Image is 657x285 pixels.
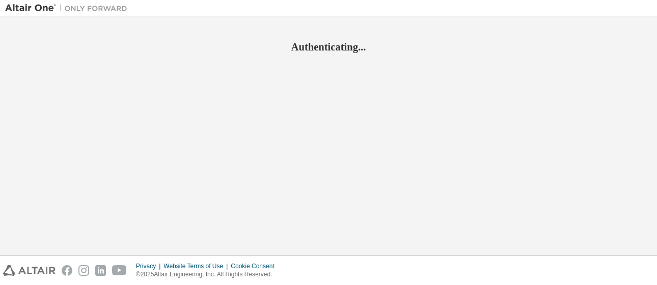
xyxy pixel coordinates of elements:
div: Website Terms of Use [163,262,231,270]
img: youtube.svg [112,265,127,276]
p: © 2025 Altair Engineering, Inc. All Rights Reserved. [136,270,281,279]
img: altair_logo.svg [3,265,56,276]
div: Privacy [136,262,163,270]
h2: Authenticating... [5,40,652,54]
img: Altair One [5,3,132,13]
div: Cookie Consent [231,262,280,270]
img: linkedin.svg [95,265,106,276]
img: instagram.svg [78,265,89,276]
img: facebook.svg [62,265,72,276]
